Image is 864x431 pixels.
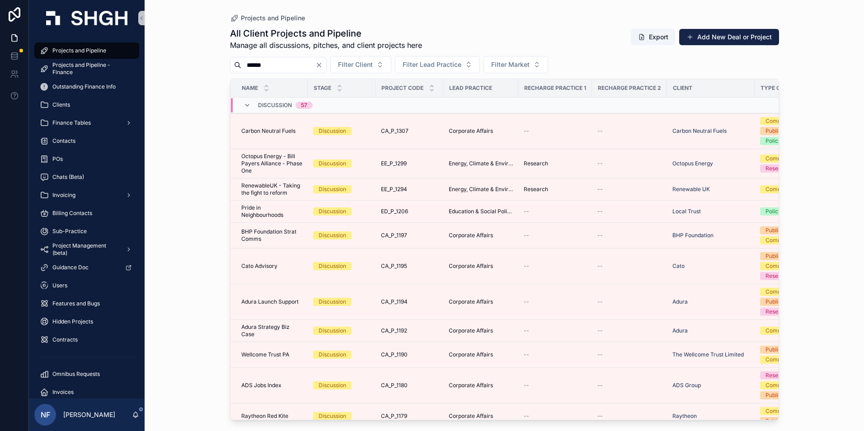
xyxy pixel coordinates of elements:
span: CA_P_1192 [381,327,407,334]
span: Omnibus Requests [52,370,100,378]
div: Discussion [319,207,346,215]
span: -- [597,351,603,358]
a: -- [524,298,587,305]
span: EE_P_1299 [381,160,407,167]
a: ResearchCommsPublic Affairs [760,371,822,399]
a: Adura [672,298,688,305]
a: -- [524,351,587,358]
a: -- [597,327,662,334]
span: Finance Tables [52,119,91,126]
span: Invoicing [52,192,75,199]
a: Corporate Affairs [449,327,513,334]
div: Public Affairs [765,391,799,399]
a: Corporate Affairs [449,382,513,389]
span: -- [524,327,529,334]
span: Features and Bugs [52,300,100,307]
a: Public AffairsComms [760,226,822,244]
div: Discussion [319,159,346,168]
a: Corporate Affairs [449,298,513,305]
a: Discussion [313,327,370,335]
a: Project Management (beta) [34,241,139,258]
span: -- [524,382,529,389]
a: CA_P_1179 [381,412,438,420]
a: -- [597,208,662,215]
a: Hidden Projects [34,314,139,330]
a: Research [524,160,587,167]
div: Policy [765,137,781,145]
span: Chats (Beta) [52,173,84,181]
span: Local Trust [672,208,701,215]
a: Education & Social Policy [449,208,513,215]
span: Filter Market [491,60,530,69]
span: Carbon Neutral Fuels [672,127,727,135]
button: Select Button [484,56,548,73]
div: Discussion [319,412,346,420]
span: Projects and Pipeline [52,47,106,54]
span: Research [524,160,548,167]
p: [PERSON_NAME] [63,410,115,419]
div: scrollable content [29,36,145,398]
span: -- [597,327,603,334]
div: Discussion [319,185,346,193]
a: Users [34,277,139,294]
a: -- [524,412,587,420]
a: Energy, Climate & Environment [449,186,513,193]
span: CA_P_1307 [381,127,409,135]
a: Adura Strategy Biz Case [241,323,302,338]
span: -- [597,262,603,270]
a: CA_P_1195 [381,262,438,270]
div: Comms [765,236,785,244]
a: ADS Jobs Index [241,382,302,389]
a: -- [524,262,587,270]
span: Wellcome Trust PA [241,351,289,358]
span: -- [524,232,529,239]
span: Cato [672,262,685,270]
span: BHP Foundation [672,232,714,239]
a: Contacts [34,133,139,149]
a: Discussion [313,298,370,306]
span: Discussion [258,102,292,109]
span: Corporate Affairs [449,232,493,239]
img: App logo [46,11,127,25]
button: Export [631,29,676,45]
span: Contracts [52,336,78,343]
a: Discussion [313,262,370,270]
span: Lead Practice [449,84,492,92]
a: ED_P_1206 [381,208,438,215]
span: -- [524,412,529,420]
div: Comms [765,356,785,364]
a: Octopus Energy [672,160,713,167]
div: Public Affairs [765,346,799,354]
span: Corporate Affairs [449,127,493,135]
span: -- [524,127,529,135]
span: CA_P_1195 [381,262,407,270]
a: -- [524,208,587,215]
a: CA_P_1190 [381,351,438,358]
a: -- [524,382,587,389]
a: Octopus Energy [672,160,749,167]
span: Projects and Pipeline - Finance [52,61,130,76]
a: POs [34,151,139,167]
span: CA_P_1180 [381,382,408,389]
span: -- [597,208,603,215]
a: Adura Launch Support [241,298,302,305]
a: Guidance Doc [34,259,139,276]
a: Corporate Affairs [449,127,513,135]
div: Comms [765,381,785,389]
a: -- [524,327,587,334]
span: Octopus Energy - Bill Payers Alliance - Phase One [241,153,302,174]
div: Discussion [319,262,346,270]
span: Projects and Pipeline [241,14,305,23]
a: Renewable UK [672,186,710,193]
a: BHP Foundation Strat Comms [241,228,302,243]
a: Projects and Pipeline - Finance [34,61,139,77]
a: Features and Bugs [34,295,139,312]
a: CA_P_1192 [381,327,438,334]
a: Invoices [34,384,139,400]
div: Comms [765,288,785,296]
a: The Wellcome Trust Limited [672,351,744,358]
span: Users [52,282,67,289]
span: -- [524,208,529,215]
